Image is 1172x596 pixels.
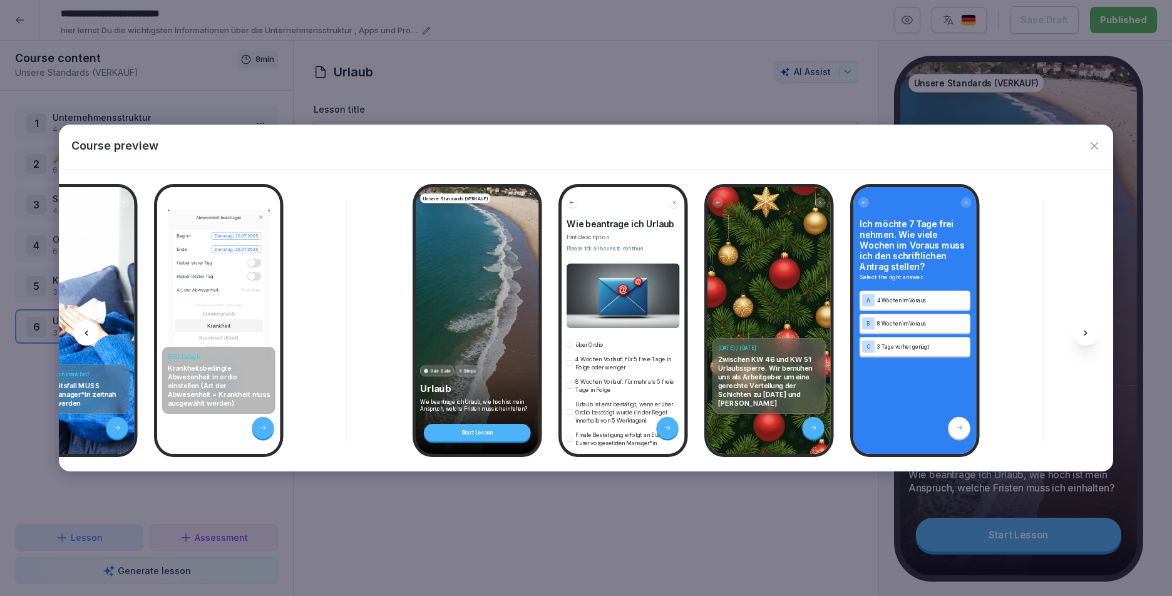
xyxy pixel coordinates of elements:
p: Krankheitsbedingte Abwesenheit in ordio einstellen (Art der Abwesenheit = Krankheit muss ausgewäh... [167,364,270,408]
h4: [DATE] / [DATE] [717,345,820,352]
p: 3 Steps [459,367,476,374]
p: Wie beantrage ich Urlaub, wie hoch ist mein Anspruch, welche Fristen muss ich einhalten? [420,398,535,412]
p: C [866,344,870,349]
p: 8 Wochen Vorlauf: für mehr als 5 freie Tage in Folge [575,378,680,394]
p: Hint description [567,233,680,241]
p: Im Krankheitsfall MUSS ZUERST Manager*in zeitnah informiert werden [21,381,124,408]
p: A [866,297,870,303]
p: über Ordio [575,341,603,349]
p: 4 Wochen im Voraus [877,297,968,304]
h4: Was tun, wenn ich krank bin? [21,371,124,378]
p: B [866,321,870,326]
p: 8 Wochen im Voraus [877,320,968,327]
p: 3 Tage vorher genügt [877,343,968,351]
div: Start Lesson [424,424,531,441]
p: Urlaub [420,383,535,394]
p: Unsere Standards (VERKAUF) [423,195,488,202]
p: Due Date [430,367,451,374]
p: Select the right answer. [860,273,970,282]
h4: Wie beantrage ich Urlaub [567,218,680,229]
p: 4 Wochen Vorlauf: für 5 freie Tage in Folge oder weniger [575,355,680,371]
h4: ERST Danach: [167,354,270,361]
p: Course preview [71,137,158,154]
img: l6xg9mhfm84p67ip96e194yx.png [567,264,680,328]
div: Please tick all boxes to continue. [567,245,680,252]
p: Erst dann kann der Urlaub geplant, Flüge gebucht werden usw. [575,453,680,470]
p: Finale Bestätigung erfolgt an Euch von Eurer vorgesetzten Manager*in [575,431,680,447]
h4: Ich möchte 7 Tage frei nehmen. Wie viele Wochen im Voraus muss ich den schriftlichen Antrag stellen? [860,218,970,272]
p: Urlaub ist erst bestätigt, wenn er über Ordio bestätigt wurde (in der Regel innerhalb von 5 Werkt... [575,400,680,424]
p: Zwischen KW 46 und KW 51 Urlaubssperre. Wir bemühen uns als Arbeitgeber um eine gerechte Verteilu... [717,355,820,408]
